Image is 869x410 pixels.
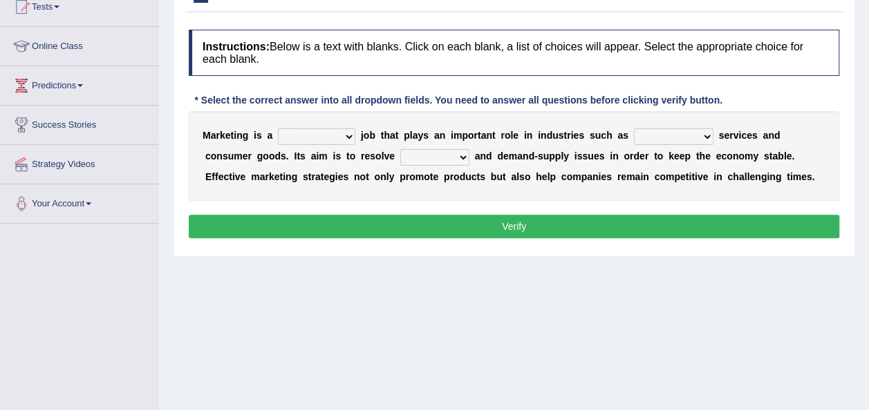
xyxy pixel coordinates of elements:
[570,130,573,141] b: i
[549,150,555,162] b: p
[724,130,729,141] b: e
[686,171,689,182] b: t
[563,150,569,162] b: y
[257,150,263,162] b: g
[1,184,158,219] a: Your Account
[231,130,234,141] b: t
[370,150,375,162] b: s
[410,130,413,141] b: l
[741,130,747,141] b: c
[702,171,708,182] b: e
[274,171,280,182] b: e
[698,171,703,182] b: v
[235,171,241,182] b: v
[657,150,664,162] b: o
[423,130,429,141] b: s
[480,171,485,182] b: s
[623,130,628,141] b: s
[364,130,370,141] b: o
[767,171,769,182] b: i
[567,130,570,141] b: r
[505,130,511,141] b: o
[496,171,503,182] b: u
[749,171,755,182] b: e
[524,130,527,141] b: i
[684,150,691,162] b: p
[205,171,212,182] b: E
[274,150,281,162] b: d
[613,150,619,162] b: n
[738,150,745,162] b: o
[716,171,722,182] b: n
[380,171,386,182] b: n
[390,130,395,141] b: a
[223,171,229,182] b: c
[761,171,767,182] b: g
[346,150,350,162] b: t
[324,171,329,182] b: e
[203,41,270,52] b: Instructions:
[503,171,506,182] b: t
[449,171,453,182] b: r
[329,171,335,182] b: g
[232,171,235,182] b: i
[1,106,158,140] a: Success Stories
[211,150,217,162] b: o
[733,130,738,141] b: v
[617,171,621,182] b: r
[462,130,468,141] b: p
[269,150,275,162] b: o
[643,171,649,182] b: n
[497,150,503,162] b: d
[582,150,588,162] b: s
[263,150,269,162] b: o
[793,171,801,182] b: m
[696,150,700,162] b: t
[215,171,218,182] b: f
[763,130,768,141] b: a
[454,171,460,182] b: o
[486,130,492,141] b: n
[247,150,251,162] b: r
[516,171,519,182] b: l
[430,171,433,182] b: t
[674,171,680,182] b: p
[606,171,612,182] b: s
[294,150,297,162] b: I
[695,171,698,182] b: i
[536,171,542,182] b: h
[384,150,389,162] b: v
[566,171,572,182] b: o
[621,171,626,182] b: e
[769,171,776,182] b: n
[369,130,375,141] b: b
[256,130,262,141] b: s
[727,171,733,182] b: c
[716,150,721,162] b: e
[744,171,747,182] b: l
[745,150,753,162] b: m
[311,171,315,182] b: r
[354,171,360,182] b: n
[718,130,724,141] b: s
[517,150,523,162] b: a
[776,171,782,182] b: g
[525,171,531,182] b: o
[680,150,685,162] b: e
[509,150,517,162] b: m
[375,150,382,162] b: o
[588,150,594,162] b: u
[519,171,525,182] b: s
[492,130,496,141] b: t
[433,171,438,182] b: e
[699,150,705,162] b: h
[218,171,224,182] b: e
[189,93,728,108] div: * Select the correct answer into all dropdown fields. You need to answer all questions before cli...
[801,171,807,182] b: e
[260,171,265,182] b: a
[424,171,430,182] b: o
[254,130,256,141] b: i
[267,130,272,141] b: a
[573,130,579,141] b: e
[389,150,395,162] b: e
